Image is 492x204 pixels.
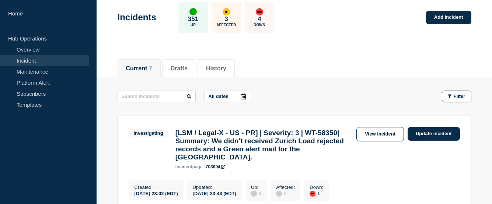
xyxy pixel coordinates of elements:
[209,94,228,99] p: All dates
[118,12,156,22] h1: Incidents
[135,184,178,190] p: Created :
[310,184,323,190] p: Down :
[205,91,250,102] button: All dates
[356,127,404,141] a: View incident
[175,129,353,161] h3: [LSM / Legal-X - US - PR] | Severity: 3 | WT-58350| Summary: We didn't received Zurich Load rejec...
[256,8,263,15] div: down
[251,184,261,190] p: Up :
[408,127,460,141] a: Update incident
[251,190,261,197] div: 0
[188,15,198,23] p: 351
[175,164,192,169] span: incident
[216,23,236,27] p: Affected
[126,65,152,72] button: Current 7
[193,184,236,190] p: Updated :
[223,8,230,15] div: affected
[276,190,295,197] div: 0
[135,190,178,196] div: [DATE] 23:02 (EDT)
[454,94,465,99] span: Filter
[193,190,236,196] div: [DATE] 23:43 (EDT)
[310,190,323,197] div: 1
[276,184,295,190] p: Affected :
[189,8,197,15] div: up
[171,65,188,72] button: Drafts
[129,129,168,137] span: Investigating
[442,91,471,102] button: Filter
[206,164,225,169] a: 703094
[224,15,228,23] p: 3
[254,23,265,27] p: Down
[276,191,282,197] div: disabled
[118,91,196,102] input: Search incidents
[310,191,315,197] div: down
[149,65,152,71] span: 7
[191,23,196,27] p: Up
[251,191,257,197] div: disabled
[258,15,261,23] p: 4
[426,11,471,24] a: Add incident
[175,164,203,169] p: page
[206,65,226,72] button: History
